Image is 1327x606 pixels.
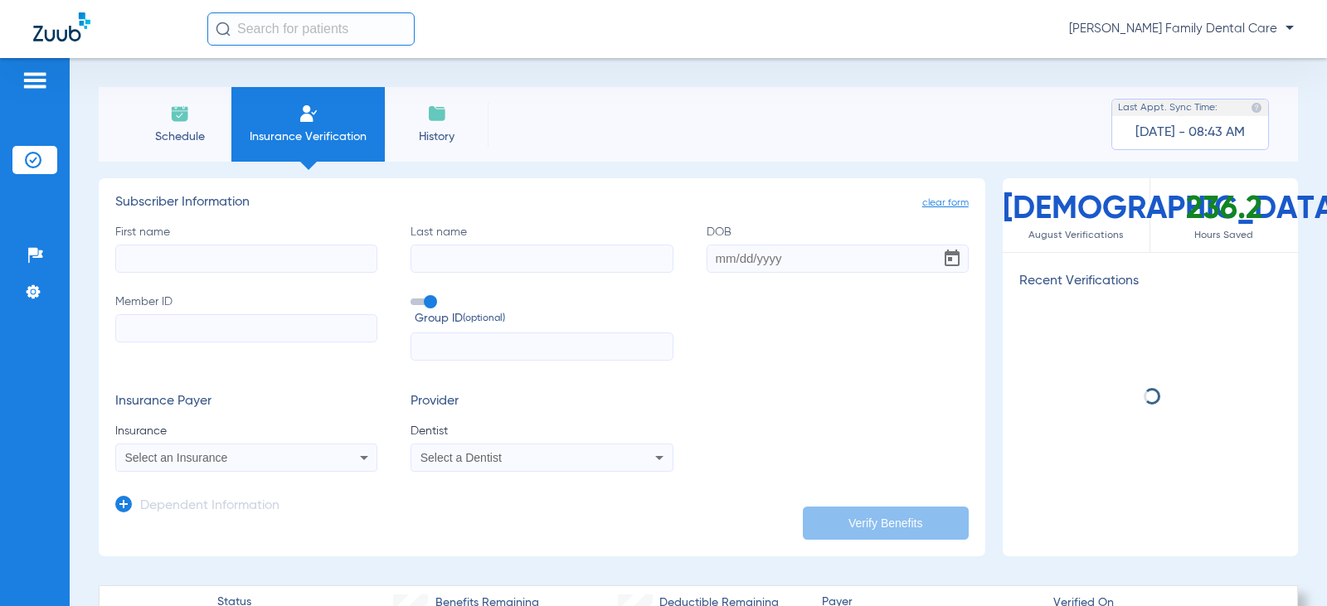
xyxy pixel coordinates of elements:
[1150,227,1298,244] span: Hours Saved
[125,451,228,464] span: Select an Insurance
[207,12,415,46] input: Search for patients
[140,128,219,145] span: Schedule
[707,224,969,273] label: DOB
[411,224,673,273] label: Last name
[1251,102,1262,114] img: last sync help info
[115,195,969,211] h3: Subscriber Information
[411,423,673,439] span: Dentist
[1069,21,1294,37] span: [PERSON_NAME] Family Dental Care
[170,104,190,124] img: Schedule
[1003,227,1150,244] span: August Verifications
[803,507,969,540] button: Verify Benefits
[427,104,447,124] img: History
[415,310,673,327] span: Group ID
[1003,178,1150,252] div: [DEMOGRAPHIC_DATA]
[411,245,673,273] input: Last name
[115,314,377,342] input: Member ID
[411,394,673,410] h3: Provider
[707,245,969,273] input: DOBOpen calendar
[140,498,279,515] h3: Dependent Information
[115,293,377,361] label: Member ID
[936,242,969,275] button: Open calendar
[922,195,969,211] span: clear form
[115,245,377,273] input: First name
[1118,99,1218,116] span: Last Appt. Sync Time:
[1150,178,1298,252] div: 236.2
[1135,124,1245,141] span: [DATE] - 08:43 AM
[1003,274,1298,290] h3: Recent Verifications
[420,451,502,464] span: Select a Dentist
[22,70,48,90] img: hamburger-icon
[33,12,90,41] img: Zuub Logo
[299,104,318,124] img: Manual Insurance Verification
[115,423,377,439] span: Insurance
[397,128,476,145] span: History
[244,128,372,145] span: Insurance Verification
[115,394,377,410] h3: Insurance Payer
[216,22,231,36] img: Search Icon
[115,224,377,273] label: First name
[463,310,505,327] small: (optional)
